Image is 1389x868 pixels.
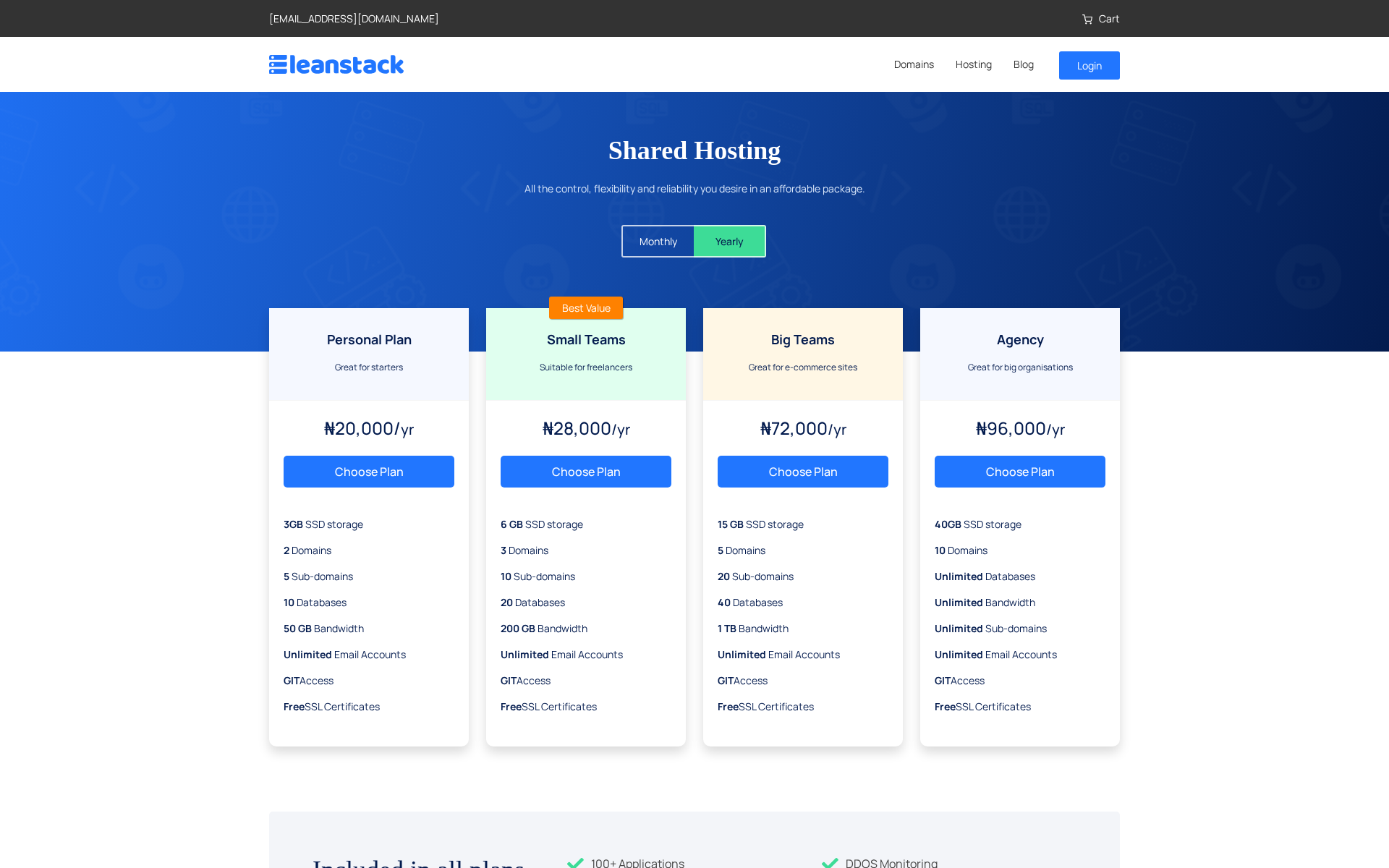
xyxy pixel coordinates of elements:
[284,673,454,688] li: Access
[935,543,946,557] span: 10
[501,699,671,714] li: SSL Certificates
[718,699,739,713] span: Free
[501,543,506,557] span: 3
[1046,420,1065,439] span: /yr
[501,456,671,488] button: Choose Plan
[718,330,888,349] p: Big Teams
[935,595,1105,610] li: Bandwidth
[718,595,731,609] span: 40
[935,361,1105,374] p: Great for big organisations
[501,542,671,558] li: Domain s
[718,569,730,583] span: 20
[284,647,454,662] li: Email Accounts
[269,12,439,25] a: [EMAIL_ADDRESS][DOMAIN_NAME]
[284,621,312,635] span: 50 GB
[718,361,888,374] p: Great for e-commerce sites
[501,595,671,610] li: Databases
[718,516,888,532] li: SSD storage
[284,415,454,441] p: ₦20,000/
[718,621,888,636] li: Bandwidth
[1003,55,1045,73] a: Blog
[718,595,888,610] li: Databases
[269,135,1120,166] h2: Shared Hosting
[883,55,945,73] a: Domains
[935,517,961,531] span: 40GB
[284,330,454,349] p: Personal Plan
[935,456,1105,488] button: Choose Plan
[694,225,766,258] label: Yearly
[284,517,303,531] span: 3GB
[284,595,454,610] li: Databases
[935,542,1105,558] li: Domain s
[501,647,671,662] li: Email Accounts
[501,621,671,636] li: Bandwidth
[935,699,1105,714] li: SSL Certificates
[935,330,1105,349] p: Agency
[718,673,734,687] span: GIT
[284,516,454,532] li: SSD storage
[935,647,983,661] span: Unlimited
[284,621,454,636] li: Bandwidth
[718,542,888,558] li: Domain s
[501,673,671,688] li: Access
[718,415,888,441] p: ₦ 72,000
[401,420,414,439] span: yr
[935,569,1105,584] li: Databases
[935,647,1105,662] li: Email Accounts
[284,361,454,374] p: Great for starters
[501,516,671,532] li: SSD storage
[718,699,888,714] li: SSL Certificates
[935,569,983,583] span: Unlimited
[501,621,535,635] span: 200 GB
[501,595,513,609] span: 20
[935,673,951,687] span: GIT
[501,673,517,687] span: GIT
[501,517,523,531] span: 6 GB
[1082,12,1120,25] a: Cart
[945,55,1003,73] a: Hosting
[935,415,1105,441] p: ₦ 96,000
[501,569,671,584] li: Sub-domains
[935,673,1105,688] li: Access
[718,647,888,662] li: Email Accounts
[284,456,454,488] button: Choose Plan
[269,181,1120,196] p: All the control, flexibility and reliability you desire in an affordable package.
[718,673,888,688] li: Access
[621,225,694,258] label: Monthly
[284,569,454,584] li: Sub-domains
[284,595,294,609] span: 10
[501,330,671,349] p: Small Teams
[828,420,846,439] span: /yr
[284,647,332,661] span: Unlimited
[501,699,522,713] span: Free
[718,621,736,635] span: 1 TB
[935,621,1105,636] li: Sub-domains
[718,569,888,584] li: Sub-domains
[284,542,454,558] li: Domain s
[284,699,305,713] span: Free
[501,361,671,374] p: Suitable for freelancers
[1059,51,1120,80] a: Login
[284,569,289,583] span: 5
[284,543,289,557] span: 2
[935,699,956,713] span: Free
[501,647,549,661] span: Unlimited
[611,420,630,439] span: /yr
[935,621,983,635] span: Unlimited
[935,595,983,609] span: Unlimited
[284,699,454,714] li: SSL Certificates
[935,516,1105,532] li: SSD storage
[284,673,300,687] span: GIT
[718,517,744,531] span: 15 GB
[718,543,723,557] span: 5
[718,456,888,488] button: Choose Plan
[549,297,623,319] span: Best Value
[501,415,671,441] p: ₦ 28,000
[718,647,766,661] span: Unlimited
[501,569,511,583] span: 10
